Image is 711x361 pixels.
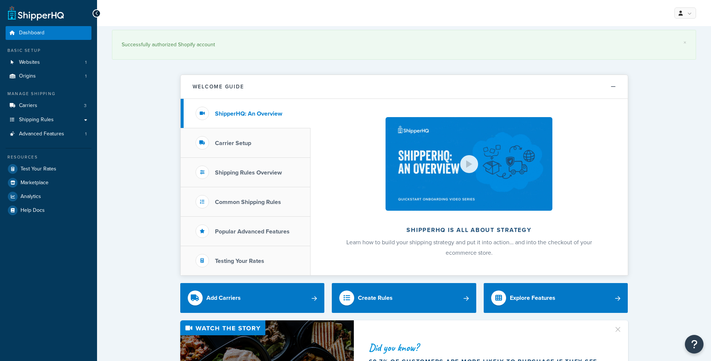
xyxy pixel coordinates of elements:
[206,293,241,303] div: Add Carriers
[85,73,87,79] span: 1
[6,47,91,54] div: Basic Setup
[181,75,628,99] button: Welcome Guide
[6,204,91,217] a: Help Docs
[358,293,393,303] div: Create Rules
[332,283,476,313] a: Create Rules
[215,169,282,176] h3: Shipping Rules Overview
[21,166,56,172] span: Test Your Rates
[484,283,628,313] a: Explore Features
[215,228,290,235] h3: Popular Advanced Features
[6,190,91,203] a: Analytics
[6,56,91,69] li: Websites
[6,99,91,113] a: Carriers3
[6,127,91,141] a: Advanced Features1
[215,110,282,117] h3: ShipperHQ: An Overview
[6,162,91,176] a: Test Your Rates
[19,73,36,79] span: Origins
[6,113,91,127] a: Shipping Rules
[6,56,91,69] a: Websites1
[193,84,244,90] h2: Welcome Guide
[21,180,49,186] span: Marketplace
[6,26,91,40] a: Dashboard
[19,30,44,36] span: Dashboard
[19,117,54,123] span: Shipping Rules
[122,40,686,50] div: Successfully authorized Shopify account
[19,59,40,66] span: Websites
[6,91,91,97] div: Manage Shipping
[215,140,251,147] h3: Carrier Setup
[215,199,281,205] h3: Common Shipping Rules
[6,99,91,113] li: Carriers
[6,154,91,160] div: Resources
[19,103,37,109] span: Carriers
[19,131,64,137] span: Advanced Features
[6,176,91,189] a: Marketplace
[180,283,325,313] a: Add Carriers
[510,293,555,303] div: Explore Features
[84,103,87,109] span: 3
[346,238,592,257] span: Learn how to build your shipping strategy and put it into action… and into the checkout of your e...
[215,258,264,264] h3: Testing Your Rates
[683,40,686,45] a: ×
[85,59,87,66] span: 1
[369,342,605,353] div: Did you know?
[21,194,41,200] span: Analytics
[21,207,45,214] span: Help Docs
[85,131,87,137] span: 1
[6,69,91,83] li: Origins
[685,335,704,354] button: Open Resource Center
[386,117,552,211] img: ShipperHQ is all about strategy
[330,227,608,233] h2: ShipperHQ is all about strategy
[6,127,91,141] li: Advanced Features
[6,69,91,83] a: Origins1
